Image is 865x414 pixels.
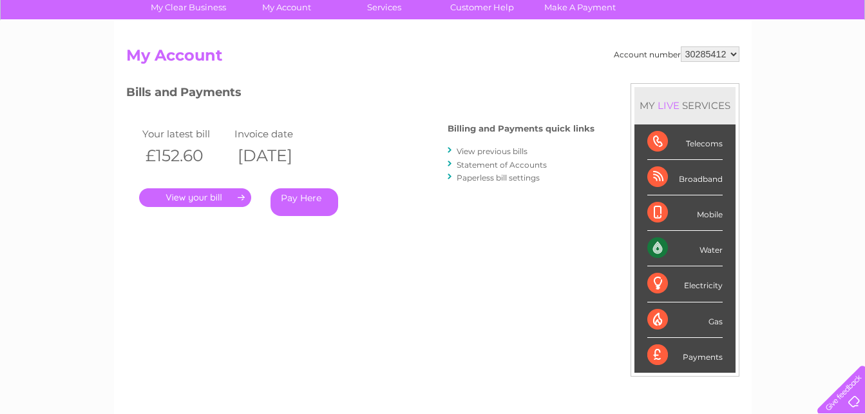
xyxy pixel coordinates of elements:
[779,55,811,64] a: Contact
[231,125,324,143] td: Invoice date
[707,55,745,64] a: Telecoms
[30,34,96,73] img: logo.png
[457,146,528,156] a: View previous bills
[126,46,739,71] h2: My Account
[634,87,736,124] div: MY SERVICES
[647,266,723,302] div: Electricity
[457,160,547,170] a: Statement of Accounts
[647,302,723,338] div: Gas
[638,55,663,64] a: Water
[139,125,232,143] td: Your latest bill
[647,195,723,231] div: Mobile
[139,188,251,207] a: .
[231,143,324,169] th: [DATE]
[622,6,711,23] a: 0333 014 3131
[129,7,737,63] div: Clear Business is a trading name of Verastar Limited (registered in [GEOGRAPHIC_DATA] No. 3667643...
[457,173,540,182] a: Paperless bill settings
[753,55,772,64] a: Blog
[647,124,723,160] div: Telecoms
[670,55,699,64] a: Energy
[822,55,853,64] a: Log out
[139,143,232,169] th: £152.60
[647,338,723,373] div: Payments
[647,160,723,195] div: Broadband
[647,231,723,266] div: Water
[271,188,338,216] a: Pay Here
[126,83,594,106] h3: Bills and Payments
[614,46,739,62] div: Account number
[655,99,682,112] div: LIVE
[448,124,594,133] h4: Billing and Payments quick links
